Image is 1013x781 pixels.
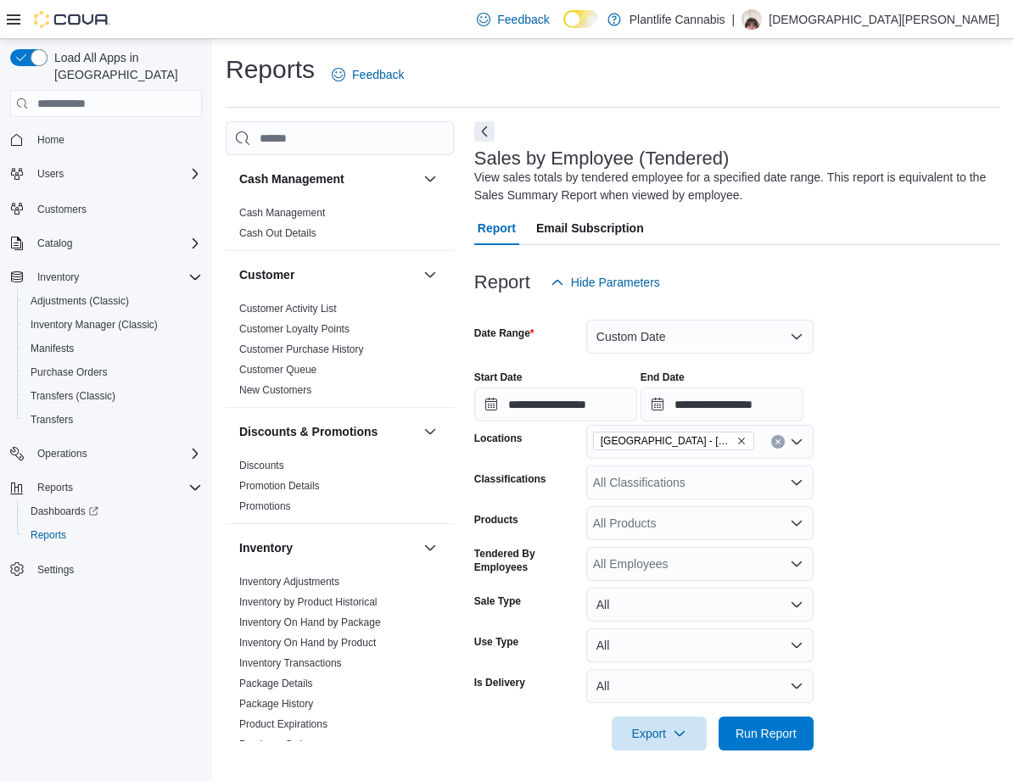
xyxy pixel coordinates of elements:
div: View sales totals by tendered employee for a specified date range. This report is equivalent to t... [474,169,991,204]
button: Reports [3,476,209,499]
span: Customers [31,198,202,219]
button: Next [474,121,495,142]
span: Operations [31,443,202,464]
span: Adjustments (Classic) [31,294,129,308]
div: Discounts & Promotions [226,455,454,523]
a: Customer Loyalty Points [239,323,350,335]
a: Package History [239,698,313,710]
span: Package History [239,697,313,711]
label: Sale Type [474,594,521,608]
span: New Customers [239,383,311,397]
a: Reports [24,525,73,545]
a: Promotion Details [239,480,320,492]
span: Promotions [239,499,291,513]
button: Operations [31,443,94,464]
button: Customers [3,196,209,220]
button: Catalog [31,233,79,254]
span: Email Subscription [536,211,644,245]
button: Remove Edmonton - South Common from selection in this group [736,436,747,446]
button: Manifests [17,337,209,360]
span: Inventory Manager (Classic) [24,315,202,335]
span: Product Expirations [239,717,327,731]
span: Users [37,167,64,181]
span: [GEOGRAPHIC_DATA] - [GEOGRAPHIC_DATA] [601,432,733,449]
button: Operations [3,442,209,466]
a: Customer Queue [239,364,316,376]
span: Inventory [31,267,202,287]
button: Open list of options [790,476,803,489]
span: Dashboards [24,501,202,522]
span: Export [622,717,697,750]
span: Catalog [37,237,72,250]
a: Cash Out Details [239,227,316,239]
button: Discounts & Promotions [239,423,417,440]
a: Inventory Transactions [239,657,342,669]
span: Adjustments (Classic) [24,291,202,311]
span: Customers [37,203,87,216]
a: Product Expirations [239,718,327,730]
span: Customer Queue [239,363,316,377]
button: Inventory Manager (Classic) [17,313,209,337]
a: Customers [31,199,93,220]
a: Feedback [325,58,411,92]
p: [DEMOGRAPHIC_DATA][PERSON_NAME] [769,9,999,30]
button: Open list of options [790,516,803,530]
p: Plantlife Cannabis [630,9,725,30]
span: Cash Management [239,206,325,220]
span: Feedback [497,11,549,28]
span: Transfers [24,410,202,430]
span: Reports [24,525,202,545]
nav: Complex example [10,120,202,626]
span: Users [31,164,202,184]
button: Inventory [239,539,417,556]
span: Purchase Orders [24,362,202,382]
span: Dashboards [31,505,98,518]
a: Discounts [239,460,284,471]
p: | [732,9,736,30]
span: Inventory Transactions [239,656,342,670]
span: Inventory On Hand by Package [239,616,381,629]
h1: Reports [226,53,315,86]
span: Inventory by Product Historical [239,595,378,609]
button: Transfers (Classic) [17,384,209,408]
span: Inventory Adjustments [239,575,339,589]
label: Classifications [474,472,546,486]
a: Package Details [239,678,313,689]
span: Transfers [31,413,73,427]
span: Package Details [239,677,313,690]
a: Home [31,130,71,150]
a: Transfers [24,410,80,430]
h3: Customer [239,266,294,283]
span: Edmonton - South Common [593,432,754,450]
button: Reports [17,523,209,547]
img: Cova [34,11,110,28]
button: Hide Parameters [544,265,667,299]
span: Catalog [31,233,202,254]
span: Customer Purchase History [239,343,364,356]
input: Press the down key to open a popover containing a calendar. [641,388,803,421]
button: Users [31,164,70,184]
button: Custom Date [586,320,814,354]
label: Tendered By Employees [474,547,579,574]
button: Inventory [420,538,440,558]
button: Open list of options [790,557,803,571]
span: Run Report [736,725,797,742]
span: Purchase Orders [31,365,108,379]
input: Dark Mode [563,10,599,28]
div: Kristen Wittenberg [742,9,762,30]
span: Settings [37,563,74,577]
span: Discounts [239,459,284,472]
a: Inventory On Hand by Package [239,616,381,628]
span: Inventory On Hand by Product [239,636,376,650]
span: Reports [31,477,202,498]
span: Inventory Manager (Classic) [31,318,158,332]
button: Cash Management [239,170,417,187]
span: Manifests [31,342,74,355]
span: Home [31,129,202,150]
button: Discounts & Promotions [420,421,440,442]
h3: Report [474,272,530,293]
a: Inventory Adjustments [239,576,339,588]
a: Inventory Manager (Classic) [24,315,165,335]
span: Home [37,133,64,147]
h3: Cash Management [239,170,344,187]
